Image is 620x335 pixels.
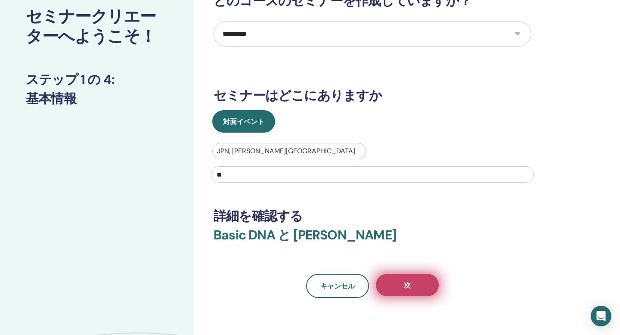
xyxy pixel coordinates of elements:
[214,88,531,103] h3: セミナーはどこにありますか
[306,274,369,298] a: キャンセル
[26,91,168,106] h3: 基本情報
[214,227,531,253] h3: Basic DNA と [PERSON_NAME]
[591,306,611,326] div: Open Intercom Messenger
[223,117,264,126] span: 対面イベント
[320,282,355,291] span: キャンセル
[26,7,168,46] h2: セミナークリエーターへようこそ！
[214,208,531,224] h3: 詳細を確認する
[26,72,168,87] h3: ステップ 1 の 4 :
[404,281,411,290] span: 次
[376,274,439,296] button: 次
[212,110,275,133] button: 対面イベント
